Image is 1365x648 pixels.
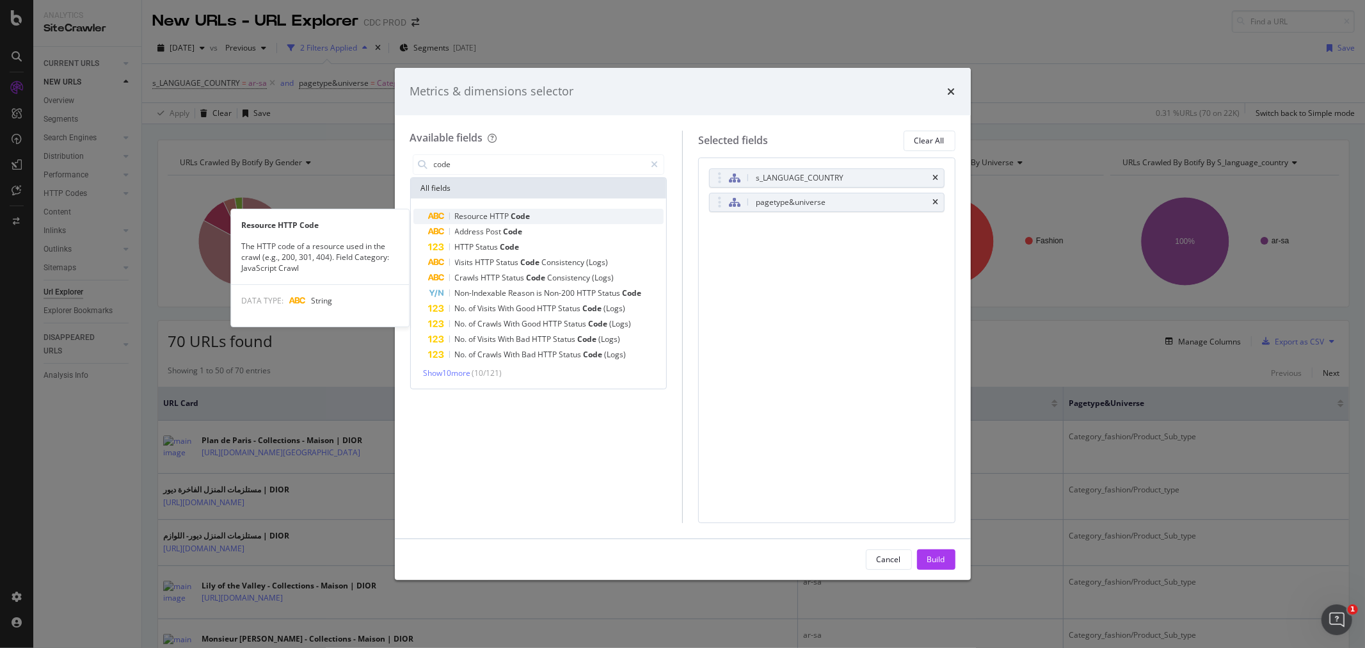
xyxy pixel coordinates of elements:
span: Crawls [478,349,504,360]
span: Status [564,318,589,329]
span: Crawls [455,272,481,283]
span: Code [521,257,542,268]
span: Non-200 [545,288,577,298]
span: of [469,303,478,314]
span: Code [583,303,604,314]
span: HTTP [490,211,511,222]
span: Status [598,288,623,298]
span: Address [455,226,486,237]
div: times [933,198,939,206]
div: Build [927,554,945,565]
span: Code [623,288,642,298]
span: Resource [455,211,490,222]
span: Consistency [542,257,587,268]
span: Bad [522,349,538,360]
div: All fields [411,178,667,198]
div: Cancel [877,554,901,565]
span: HTTP [538,349,559,360]
span: Visits [478,334,499,344]
span: (Logs) [605,349,627,360]
div: times [948,83,955,100]
span: Code [584,349,605,360]
span: Show 10 more [424,368,471,378]
div: modal [395,68,971,580]
span: Status [476,241,500,252]
span: Post [486,226,504,237]
span: (Logs) [599,334,621,344]
span: of [469,349,478,360]
span: Visits [455,257,475,268]
iframe: Intercom live chat [1321,604,1352,635]
span: Good [522,318,543,329]
div: Selected fields [698,133,768,148]
div: pagetype&universe [756,196,826,209]
span: HTTP [577,288,598,298]
span: No. [455,334,469,344]
span: Non-Indexable [455,288,509,298]
span: (Logs) [604,303,626,314]
span: Status [497,257,521,268]
span: No. [455,349,469,360]
div: times [933,174,939,182]
span: Bad [516,334,532,344]
div: The HTTP code of a resource used in the crawl (e.g., 200, 301, 404). Field Category: JavaScript C... [231,241,409,273]
span: HTTP [543,318,564,329]
div: Clear All [914,135,945,146]
span: Code [500,241,520,252]
span: Status [559,349,584,360]
span: HTTP [455,241,476,252]
span: HTTP [538,303,559,314]
div: pagetype&universetimes [709,193,945,212]
button: Clear All [904,131,955,151]
span: 1 [1348,604,1358,615]
div: Available fields [410,131,483,145]
span: With [499,303,516,314]
button: Build [917,549,955,570]
div: Metrics & dimensions selector [410,83,574,100]
span: No. [455,303,469,314]
span: (Logs) [587,257,609,268]
span: Code [578,334,599,344]
span: Code [511,211,531,222]
span: With [499,334,516,344]
span: Consistency [548,272,593,283]
span: of [469,334,478,344]
span: With [504,349,522,360]
input: Search by field name [433,155,646,174]
span: of [469,318,478,329]
span: HTTP [475,257,497,268]
span: ( 10 / 121 ) [472,368,502,378]
button: Cancel [866,549,912,570]
span: Good [516,303,538,314]
div: s_LANGUAGE_COUNTRY [756,172,843,184]
span: Code [589,318,610,329]
span: Code [527,272,548,283]
div: s_LANGUAGE_COUNTRYtimes [709,168,945,188]
div: Resource HTTP Code [231,220,409,231]
span: (Logs) [593,272,614,283]
span: is [537,288,545,298]
span: HTTP [481,272,502,283]
span: Reason [509,288,537,298]
span: HTTP [532,334,554,344]
span: With [504,318,522,329]
span: No. [455,318,469,329]
span: Status [559,303,583,314]
span: Visits [478,303,499,314]
span: Crawls [478,318,504,329]
span: Status [554,334,578,344]
span: Status [502,272,527,283]
span: (Logs) [610,318,632,329]
span: Code [504,226,523,237]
